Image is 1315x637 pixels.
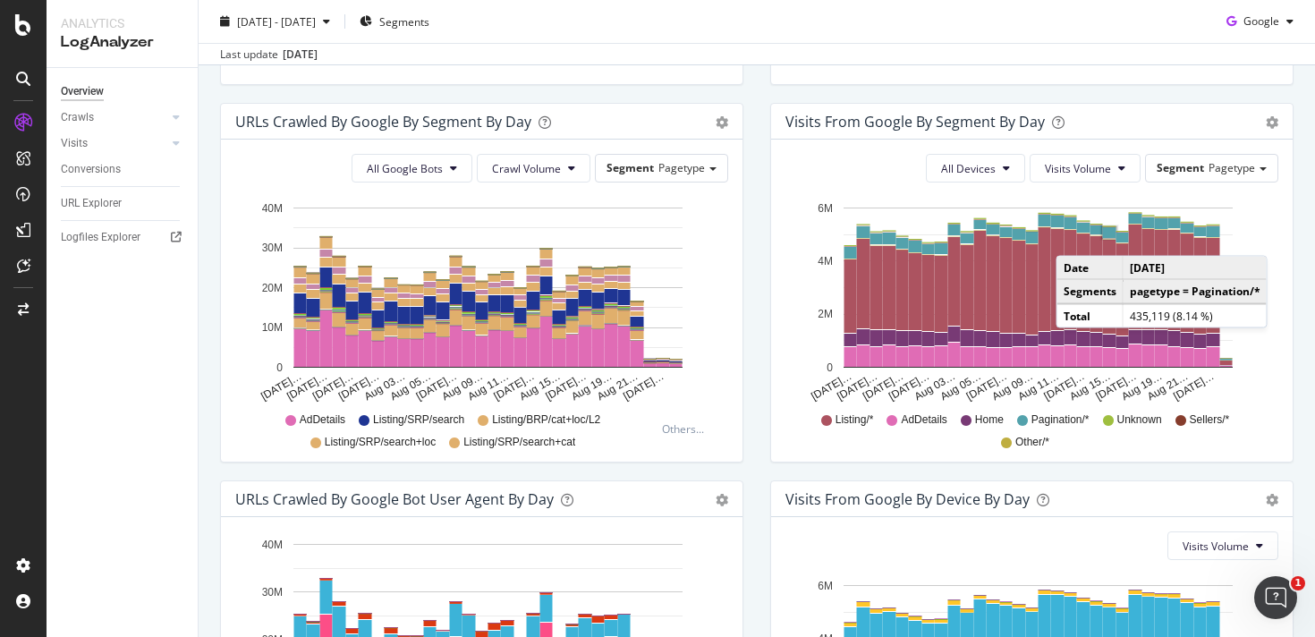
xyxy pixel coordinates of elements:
[1254,576,1297,619] iframe: Intercom live chat
[827,361,833,374] text: 0
[1057,279,1124,303] td: Segments
[61,14,183,32] div: Analytics
[300,412,345,428] span: AdDetails
[61,32,183,53] div: LogAnalyzer
[1291,576,1305,590] span: 1
[283,47,318,63] div: [DATE]
[61,160,185,179] a: Conversions
[61,108,167,127] a: Crawls
[926,154,1025,183] button: All Devices
[262,586,283,599] text: 30M
[325,435,436,450] span: Listing/SRP/search+loc
[716,116,728,129] div: gear
[262,242,283,254] text: 30M
[352,154,472,183] button: All Google Bots
[1183,539,1249,554] span: Visits Volume
[235,197,722,404] svg: A chart.
[492,412,600,428] span: Listing/BRP/cat+loc/L2
[662,421,712,437] div: Others...
[61,194,185,213] a: URL Explorer
[607,160,654,175] span: Segment
[1057,257,1124,280] td: Date
[262,539,283,551] text: 40M
[1209,160,1255,175] span: Pagetype
[785,113,1045,131] div: Visits from Google By Segment By Day
[262,282,283,294] text: 20M
[1219,7,1301,36] button: Google
[262,202,283,215] text: 40M
[818,309,833,321] text: 2M
[463,435,575,450] span: Listing/SRP/search+cat
[61,228,140,247] div: Logfiles Explorer
[1015,435,1049,450] span: Other/*
[235,113,531,131] div: URLs Crawled by Google By Segment By Day
[1045,161,1111,176] span: Visits Volume
[975,412,1004,428] span: Home
[61,194,122,213] div: URL Explorer
[658,160,705,175] span: Pagetype
[1190,412,1230,428] span: Sellers/*
[785,197,1272,404] svg: A chart.
[492,161,561,176] span: Crawl Volume
[276,361,283,374] text: 0
[836,412,874,428] span: Listing/*
[220,47,318,63] div: Last update
[477,154,590,183] button: Crawl Volume
[61,228,185,247] a: Logfiles Explorer
[373,412,464,428] span: Listing/SRP/search
[61,160,121,179] div: Conversions
[941,161,996,176] span: All Devices
[1266,116,1278,129] div: gear
[818,255,833,268] text: 4M
[1057,303,1124,327] td: Total
[1123,257,1267,280] td: [DATE]
[235,490,554,508] div: URLs Crawled by Google bot User Agent By Day
[1266,494,1278,506] div: gear
[61,82,104,101] div: Overview
[352,7,437,36] button: Segments
[818,580,833,592] text: 6M
[367,161,443,176] span: All Google Bots
[785,490,1030,508] div: Visits From Google By Device By Day
[1157,160,1204,175] span: Segment
[1123,279,1267,303] td: pagetype = Pagination/*
[716,494,728,506] div: gear
[61,108,94,127] div: Crawls
[213,7,337,36] button: [DATE] - [DATE]
[1031,412,1090,428] span: Pagination/*
[262,321,283,334] text: 10M
[1030,154,1141,183] button: Visits Volume
[379,13,429,29] span: Segments
[1167,531,1278,560] button: Visits Volume
[818,202,833,215] text: 6M
[61,82,185,101] a: Overview
[61,134,88,153] div: Visits
[61,134,167,153] a: Visits
[237,13,316,29] span: [DATE] - [DATE]
[1117,412,1162,428] span: Unknown
[901,412,946,428] span: AdDetails
[1243,13,1279,29] span: Google
[1123,303,1267,327] td: 435,119 (8.14 %)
